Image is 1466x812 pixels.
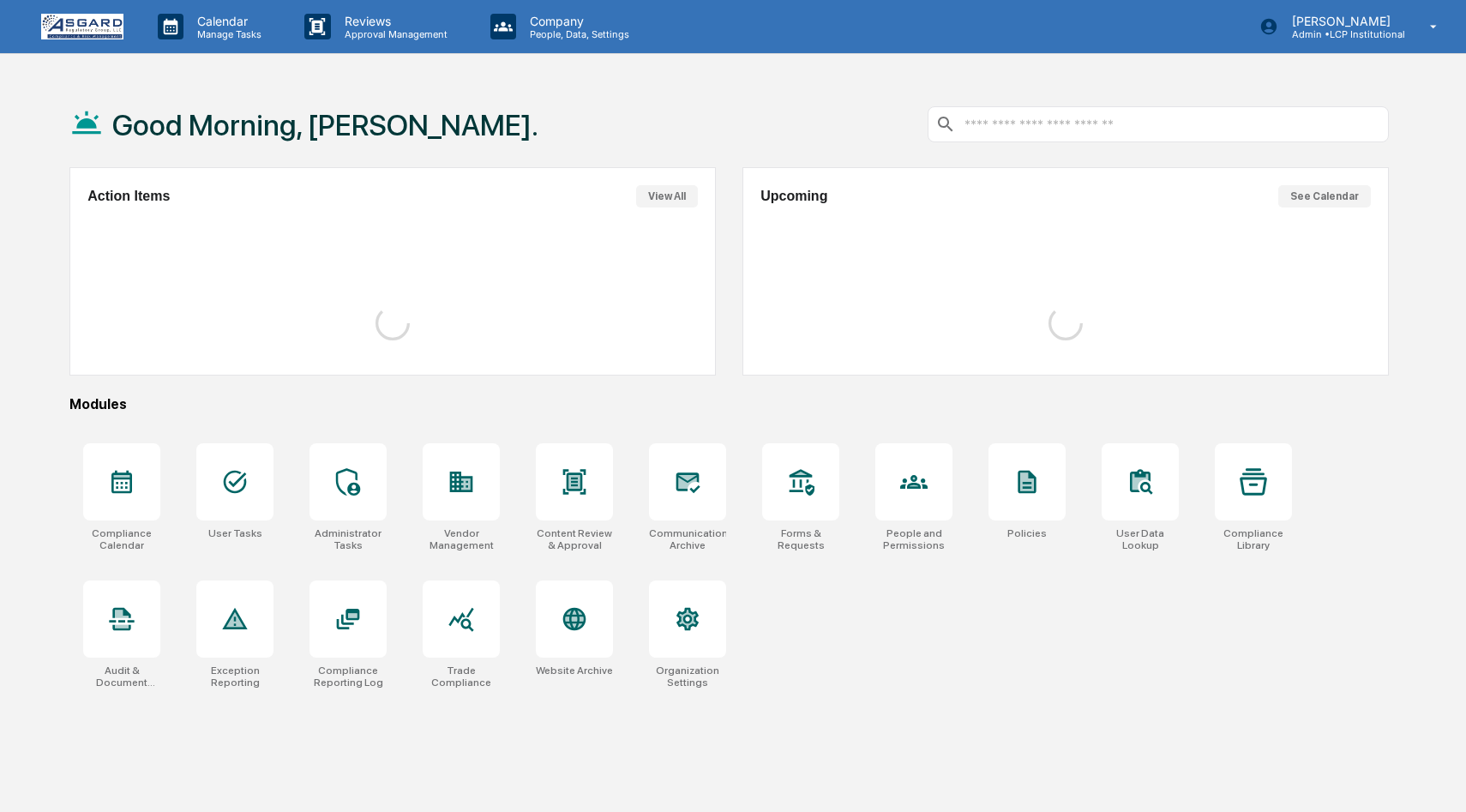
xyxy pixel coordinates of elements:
[196,665,273,689] div: Exception Reporting
[516,28,638,40] p: People, Data, Settings
[760,189,827,204] h2: Upcoming
[87,189,170,204] h2: Action Items
[183,14,270,28] p: Calendar
[83,665,160,689] div: Audit & Document Logs
[1278,14,1405,28] p: [PERSON_NAME]
[423,527,500,551] div: Vendor Management
[331,28,456,40] p: Approval Management
[41,14,123,39] img: logo
[1278,185,1371,208] button: See Calendar
[762,527,839,551] div: Forms & Requests
[1007,527,1047,539] div: Policies
[309,665,387,689] div: Compliance Reporting Log
[423,665,500,689] div: Trade Compliance
[183,28,270,40] p: Manage Tasks
[875,527,952,551] div: People and Permissions
[112,108,538,142] h1: Good Morning, [PERSON_NAME].
[536,665,613,677] div: Website Archive
[69,396,1389,412] div: Modules
[1278,28,1405,40] p: Admin • LCP Institutional
[331,14,456,28] p: Reviews
[636,185,698,208] button: View All
[649,665,726,689] div: Organization Settings
[1215,527,1292,551] div: Compliance Library
[309,527,387,551] div: Administrator Tasks
[83,527,160,551] div: Compliance Calendar
[1102,527,1179,551] div: User Data Lookup
[208,527,262,539] div: User Tasks
[536,527,613,551] div: Content Review & Approval
[649,527,726,551] div: Communications Archive
[516,14,638,28] p: Company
